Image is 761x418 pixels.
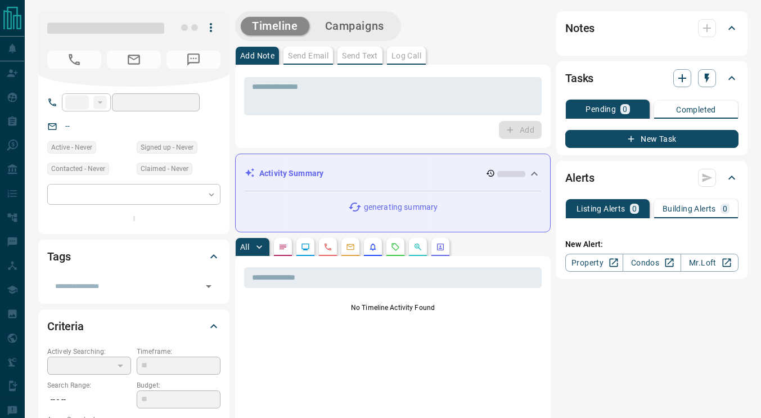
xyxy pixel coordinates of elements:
[47,390,131,409] p: -- - --
[107,51,161,69] span: No Email
[244,303,542,313] p: No Timeline Activity Found
[47,243,220,270] div: Tags
[565,130,739,148] button: New Task
[301,242,310,251] svg: Lead Browsing Activity
[137,380,220,390] p: Budget:
[166,51,220,69] span: No Number
[391,242,400,251] svg: Requests
[565,164,739,191] div: Alerts
[65,122,70,131] a: --
[577,205,625,213] p: Listing Alerts
[245,163,541,184] div: Activity Summary
[565,19,595,37] h2: Notes
[676,106,716,114] p: Completed
[314,17,395,35] button: Campaigns
[240,52,274,60] p: Add Note
[323,242,332,251] svg: Calls
[723,205,727,213] p: 0
[368,242,377,251] svg: Listing Alerts
[346,242,355,251] svg: Emails
[141,142,193,153] span: Signed up - Never
[47,51,101,69] span: No Number
[259,168,323,179] p: Activity Summary
[47,313,220,340] div: Criteria
[565,65,739,92] div: Tasks
[47,248,70,266] h2: Tags
[413,242,422,251] svg: Opportunities
[47,380,131,390] p: Search Range:
[623,105,627,113] p: 0
[565,254,623,272] a: Property
[51,163,105,174] span: Contacted - Never
[681,254,739,272] a: Mr.Loft
[278,242,287,251] svg: Notes
[47,317,84,335] h2: Criteria
[240,243,249,251] p: All
[364,201,438,213] p: generating summary
[565,69,593,87] h2: Tasks
[586,105,616,113] p: Pending
[137,347,220,357] p: Timeframe:
[241,17,309,35] button: Timeline
[565,239,739,250] p: New Alert:
[565,169,595,187] h2: Alerts
[436,242,445,251] svg: Agent Actions
[565,15,739,42] div: Notes
[632,205,637,213] p: 0
[47,347,131,357] p: Actively Searching:
[663,205,716,213] p: Building Alerts
[623,254,681,272] a: Condos
[201,278,217,294] button: Open
[141,163,188,174] span: Claimed - Never
[51,142,92,153] span: Active - Never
